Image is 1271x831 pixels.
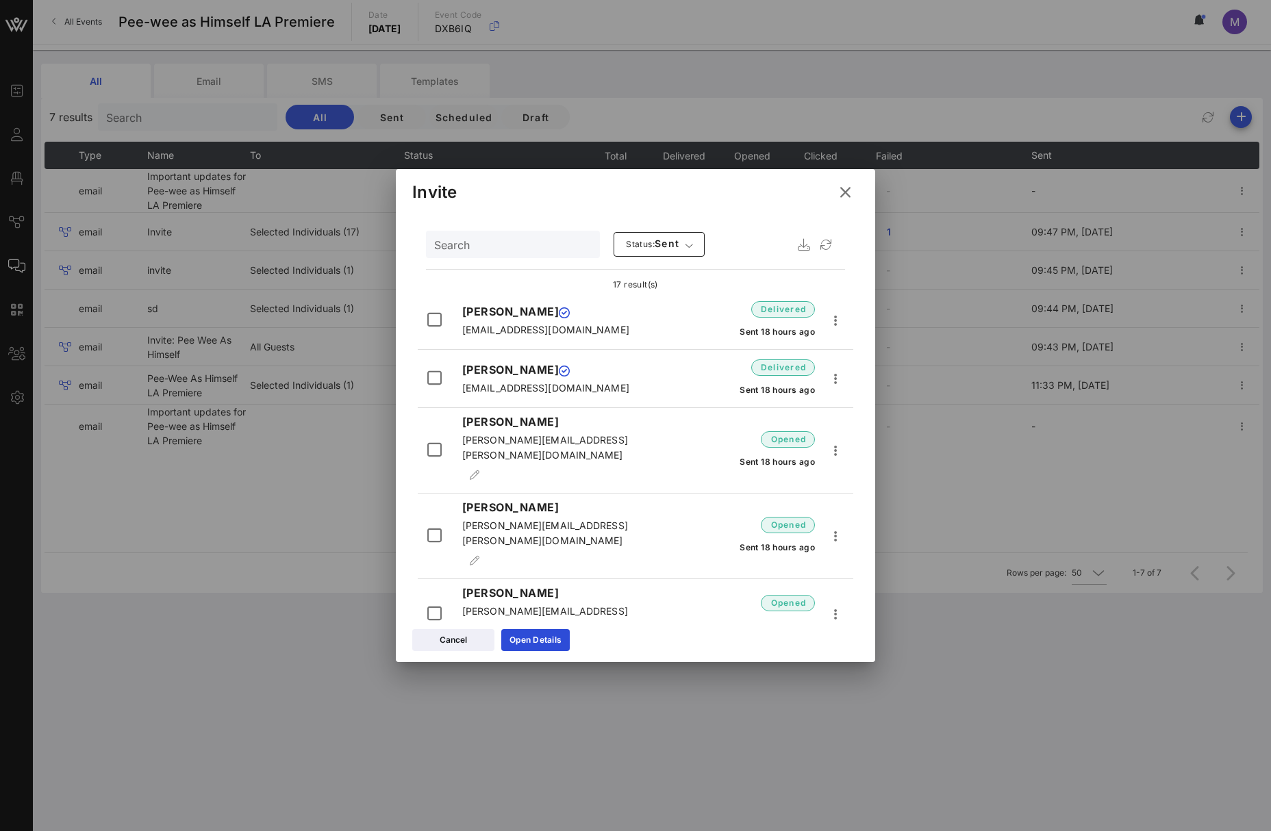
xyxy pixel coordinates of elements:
[440,633,467,647] div: Cancel
[739,620,815,630] span: Sent 18 hours ago
[412,182,457,203] div: Invite
[739,613,815,637] button: Sent 18 hours ago
[509,633,562,647] div: Open Details
[462,361,646,378] p: [PERSON_NAME]
[760,361,806,374] span: delivered
[412,629,494,651] button: Cancel
[739,385,815,395] span: Sent 18 hours ago
[613,279,658,290] span: 17 result(s)
[626,239,655,249] span: Status:
[770,433,806,446] span: opened
[462,585,646,601] p: [PERSON_NAME]
[614,232,705,257] button: Status:sent
[751,355,815,380] button: delivered
[751,297,815,322] button: delivered
[739,457,815,467] span: Sent 18 hours ago
[761,427,815,452] button: opened
[462,413,646,430] p: [PERSON_NAME]
[462,382,629,394] span: [EMAIL_ADDRESS][DOMAIN_NAME]
[770,596,806,610] span: opened
[739,377,815,402] button: Sent 18 hours ago
[462,605,628,636] span: [PERSON_NAME][EMAIL_ADDRESS][DOMAIN_NAME]
[739,535,815,559] button: Sent 18 hours ago
[770,518,806,532] span: opened
[760,303,806,316] span: delivered
[462,520,628,546] span: [PERSON_NAME][EMAIL_ADDRESS][PERSON_NAME][DOMAIN_NAME]
[739,319,815,344] button: Sent 18 hours ago
[739,449,815,474] button: Sent 18 hours ago
[761,513,815,537] button: opened
[462,303,646,320] p: [PERSON_NAME]
[761,591,815,615] button: opened
[501,629,570,651] a: Open Details
[462,434,628,461] span: [PERSON_NAME][EMAIL_ADDRESS][PERSON_NAME][DOMAIN_NAME]
[625,238,679,251] span: sent
[462,324,629,335] span: [EMAIL_ADDRESS][DOMAIN_NAME]
[739,542,815,552] span: Sent 18 hours ago
[739,327,815,337] span: Sent 18 hours ago
[462,499,646,515] p: [PERSON_NAME]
